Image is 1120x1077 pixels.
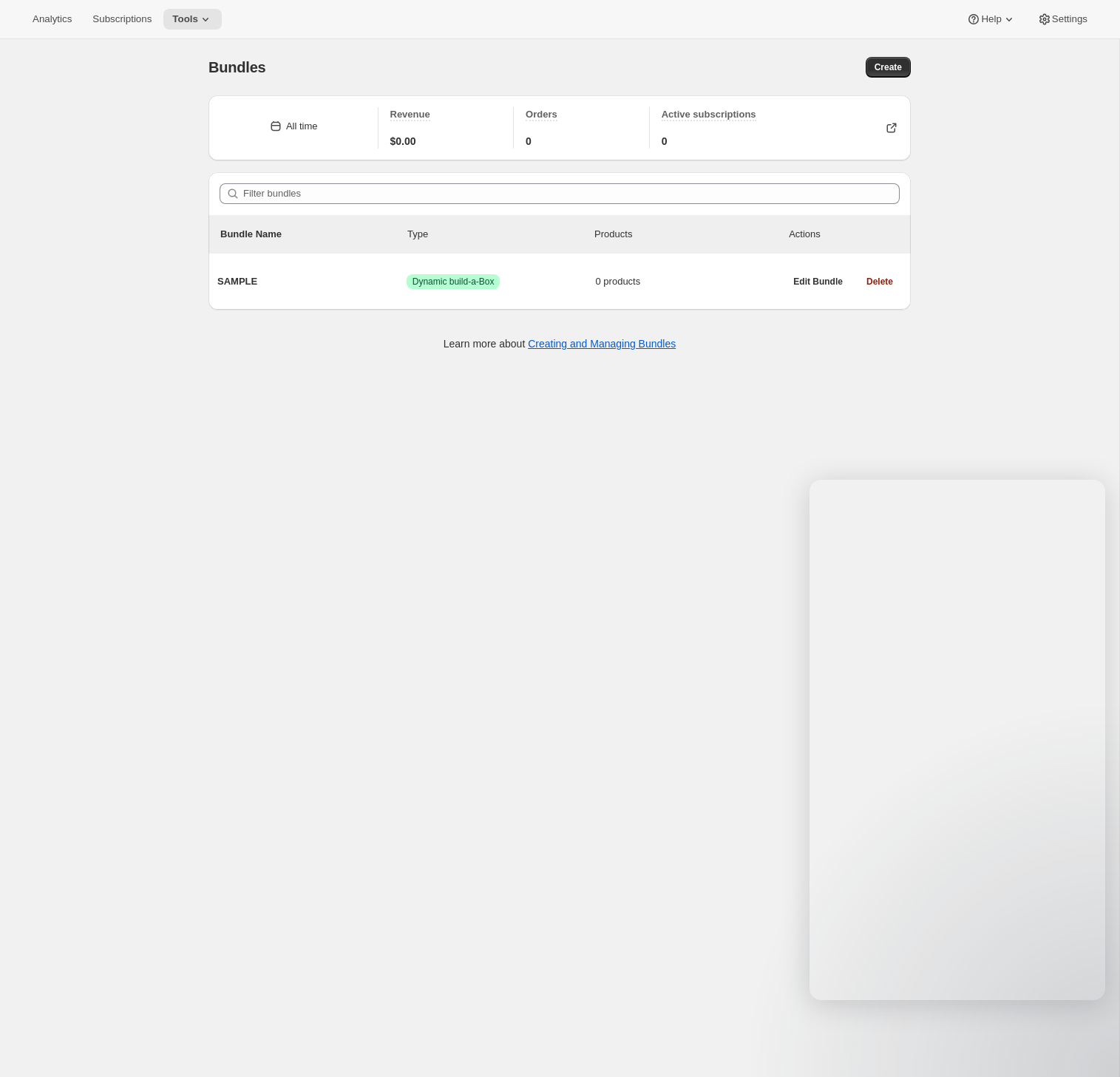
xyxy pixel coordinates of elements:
span: Delete [866,276,893,288]
a: Creating and Managing Bundles [528,338,676,350]
span: 0 [526,134,532,149]
button: Subscriptions [84,9,160,30]
button: Help [957,9,1025,30]
button: Edit Bundle [784,271,852,292]
span: Bundles [208,59,266,75]
span: Edit Bundle [793,276,843,288]
p: Learn more about [444,336,676,351]
button: Tools [163,9,222,30]
span: Orders [526,109,557,120]
button: Settings [1028,9,1096,30]
span: Create [875,61,902,73]
div: All time [286,119,318,134]
span: SAMPLE [217,274,407,289]
span: Analytics [33,13,72,25]
input: Filter bundles [243,183,900,204]
div: Type [407,227,594,242]
span: Dynamic build-a-Box [413,276,495,288]
span: Revenue [390,109,430,120]
span: Subscriptions [92,13,152,25]
p: Bundle Name [220,227,407,242]
div: Actions [789,227,899,242]
span: Settings [1052,13,1087,25]
span: Active subscriptions [662,109,756,120]
iframe: Intercom live chat [810,480,1105,1000]
span: $0.00 [390,134,416,149]
span: Help [981,13,1001,25]
span: 0 products [596,274,785,289]
div: Products [594,227,781,242]
button: Analytics [24,9,81,30]
iframe: Intercom live chat [1070,1012,1105,1047]
button: Delete [858,271,902,292]
span: Tools [172,13,198,25]
span: 0 [662,134,668,149]
button: Create [866,57,911,78]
